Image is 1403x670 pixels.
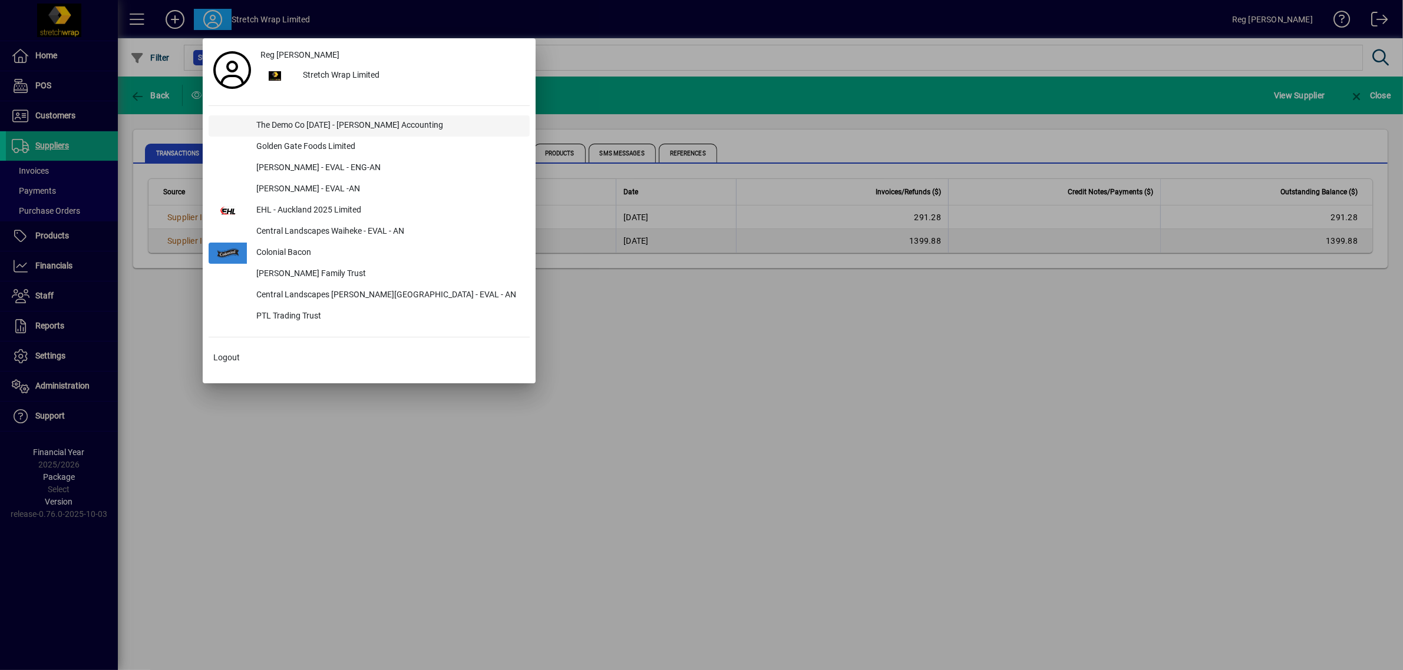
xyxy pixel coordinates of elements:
button: EHL - Auckland 2025 Limited [209,200,530,221]
div: Colonial Bacon [247,243,530,264]
button: The Demo Co [DATE] - [PERSON_NAME] Accounting [209,115,530,137]
div: [PERSON_NAME] - EVAL - ENG-AN [247,158,530,179]
button: Stretch Wrap Limited [256,65,530,87]
a: Profile [209,59,256,81]
div: Central Landscapes Waiheke - EVAL - AN [247,221,530,243]
a: Reg [PERSON_NAME] [256,44,530,65]
button: Central Landscapes Waiheke - EVAL - AN [209,221,530,243]
button: Logout [209,347,530,368]
div: [PERSON_NAME] Family Trust [247,264,530,285]
span: Reg [PERSON_NAME] [260,49,339,61]
span: Logout [213,351,240,364]
div: PTL Trading Trust [247,306,530,327]
div: Golden Gate Foods Limited [247,137,530,158]
button: Central Landscapes [PERSON_NAME][GEOGRAPHIC_DATA] - EVAL - AN [209,285,530,306]
button: [PERSON_NAME] Family Trust [209,264,530,285]
button: [PERSON_NAME] - EVAL - ENG-AN [209,158,530,179]
div: EHL - Auckland 2025 Limited [247,200,530,221]
div: The Demo Co [DATE] - [PERSON_NAME] Accounting [247,115,530,137]
button: [PERSON_NAME] - EVAL -AN [209,179,530,200]
button: Golden Gate Foods Limited [209,137,530,158]
div: Central Landscapes [PERSON_NAME][GEOGRAPHIC_DATA] - EVAL - AN [247,285,530,306]
div: [PERSON_NAME] - EVAL -AN [247,179,530,200]
div: Stretch Wrap Limited [293,65,530,87]
button: Colonial Bacon [209,243,530,264]
button: PTL Trading Trust [209,306,530,327]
